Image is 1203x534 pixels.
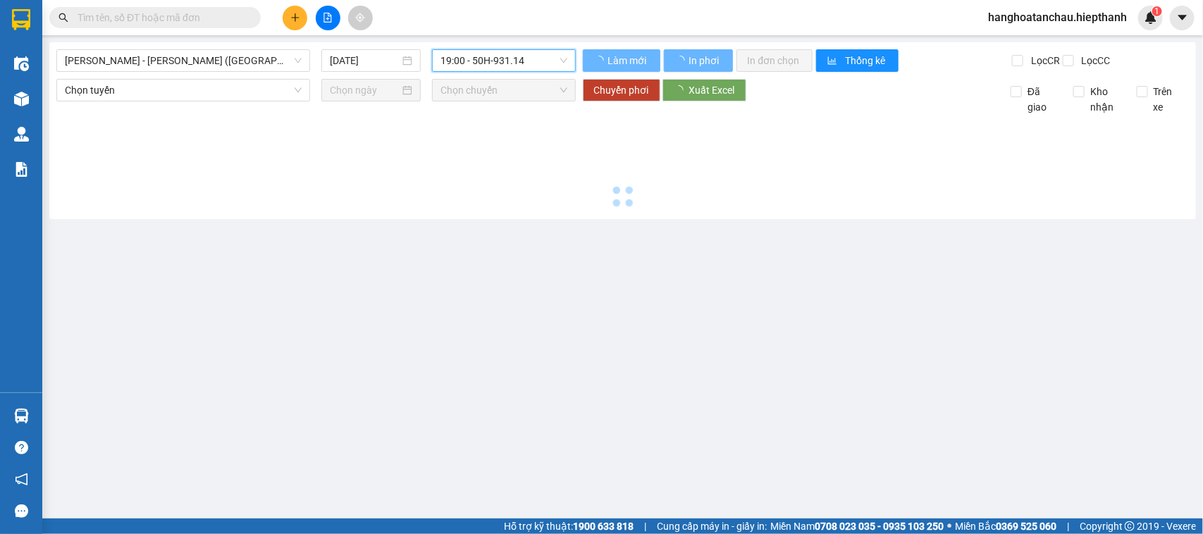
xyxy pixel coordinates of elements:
[15,441,28,454] span: question-circle
[1170,6,1195,30] button: caret-down
[827,56,839,67] span: bar-chart
[996,521,1056,532] strong: 0369 525 060
[14,127,29,142] img: warehouse-icon
[816,49,899,72] button: bar-chartThống kê
[323,13,333,23] span: file-add
[815,521,944,532] strong: 0708 023 035 - 0935 103 250
[583,79,660,101] button: Chuyển phơi
[1176,11,1189,24] span: caret-down
[583,49,660,72] button: Làm mới
[608,53,649,68] span: Làm mới
[662,79,746,101] button: Xuất Excel
[504,519,634,534] span: Hỗ trợ kỹ thuật:
[290,13,300,23] span: plus
[14,56,29,71] img: warehouse-icon
[58,13,68,23] span: search
[1076,53,1113,68] span: Lọc CC
[14,92,29,106] img: warehouse-icon
[689,82,735,98] span: Xuất Excel
[573,521,634,532] strong: 1900 633 818
[977,8,1138,26] span: hanghoatanchau.hiepthanh
[15,473,28,486] span: notification
[664,49,733,72] button: In phơi
[355,13,365,23] span: aim
[845,53,887,68] span: Thống kê
[65,50,302,71] span: Hồ Chí Minh - Tân Châu (Giường)
[644,519,646,534] span: |
[14,162,29,177] img: solution-icon
[14,409,29,423] img: warehouse-icon
[1125,521,1135,531] span: copyright
[1067,519,1069,534] span: |
[1025,53,1062,68] span: Lọc CR
[736,49,813,72] button: In đơn chọn
[1145,11,1157,24] img: icon-new-feature
[65,80,302,101] span: Chọn tuyến
[316,6,340,30] button: file-add
[947,523,951,529] span: ⚪️
[330,82,400,98] input: Chọn ngày
[440,80,567,101] span: Chọn chuyến
[12,9,30,30] img: logo-vxr
[330,53,400,68] input: 12/09/2025
[15,504,28,518] span: message
[283,6,307,30] button: plus
[1152,6,1162,16] sup: 1
[689,53,722,68] span: In phơi
[594,56,606,66] span: loading
[1154,6,1159,16] span: 1
[1085,84,1125,115] span: Kho nhận
[78,10,244,25] input: Tìm tên, số ĐT hoặc mã đơn
[657,519,767,534] span: Cung cấp máy in - giấy in:
[675,56,687,66] span: loading
[440,50,567,71] span: 19:00 - 50H-931.14
[955,519,1056,534] span: Miền Bắc
[770,519,944,534] span: Miền Nam
[1022,84,1063,115] span: Đã giao
[348,6,373,30] button: aim
[674,85,689,95] span: loading
[1148,84,1189,115] span: Trên xe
